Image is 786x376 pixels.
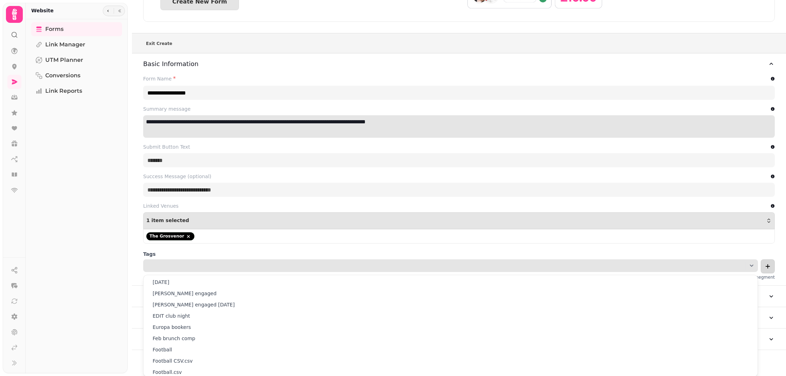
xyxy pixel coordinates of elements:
span: Football [153,346,172,353]
span: Feb brunch comp [153,335,195,342]
span: [PERSON_NAME] engaged [DATE] [153,301,235,308]
a: Forms [31,22,122,36]
label: Summary message [143,105,191,112]
span: Forms [45,25,64,33]
a: Link Reports [31,84,122,98]
button: add [761,259,775,273]
a: Conversions [31,69,122,83]
div: Tag customers to automatically segment [143,275,775,280]
label: Linked Venues [143,202,179,209]
a: Link Manager [31,38,122,52]
span: EDIT club night [153,312,190,319]
span: Football.csv [153,369,182,376]
a: UTM Planner [31,53,122,67]
div: The Grosvenor [146,232,194,240]
h2: Website [31,7,54,14]
label: Success Message (optional) [143,173,211,180]
span: UTM Planner [45,56,83,64]
button: Basic Information [143,53,775,74]
span: [PERSON_NAME] engaged [153,290,217,297]
label: Form Name [143,75,172,82]
span: 1 item selected [146,218,189,223]
label: Tags [143,251,156,258]
h3: Basic Information [143,59,199,69]
span: [DATE] [153,279,169,286]
label: Submit Button Text [143,143,190,150]
button: 1 item selected [143,212,775,229]
span: Europa bookers [153,324,191,331]
nav: Tabs [26,19,128,373]
span: Conversions [45,71,80,80]
button: Exit Create [143,40,175,47]
span: Exit Create [146,41,172,46]
span: Football CSV.csv [153,357,193,364]
span: Link Reports [45,87,82,95]
span: Link Manager [45,40,85,49]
